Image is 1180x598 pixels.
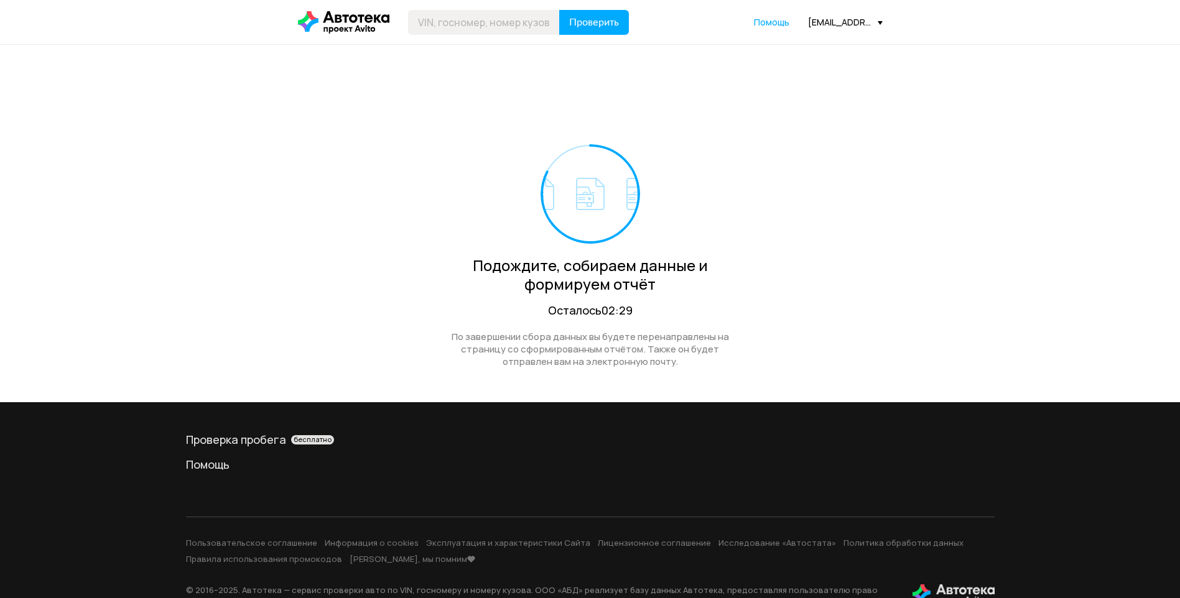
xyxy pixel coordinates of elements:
a: Помощь [754,16,789,29]
a: Исследование «Автостата» [718,537,836,548]
a: Проверка пробегабесплатно [186,432,995,447]
span: бесплатно [294,435,332,444]
a: Пользовательское соглашение [186,537,317,548]
div: По завершении сбора данных вы будете перенаправлены на страницу со сформированным отчётом. Также ... [438,331,743,368]
a: Информация о cookies [325,537,419,548]
a: [PERSON_NAME], мы помним [350,553,476,564]
a: Лицензионное соглашение [598,537,711,548]
input: VIN, госномер, номер кузова [408,10,560,35]
a: Политика обработки данных [843,537,964,548]
div: Осталось 02:29 [438,303,743,318]
div: [EMAIL_ADDRESS][DOMAIN_NAME] [808,16,883,28]
button: Проверить [559,10,629,35]
a: Правила использования промокодов [186,553,342,564]
span: Помощь [754,16,789,28]
div: Подождите, собираем данные и формируем отчёт [438,256,743,293]
a: Эксплуатация и характеристики Сайта [426,537,590,548]
span: Проверить [569,17,619,27]
a: Помощь [186,457,995,472]
div: Проверка пробега [186,432,995,447]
